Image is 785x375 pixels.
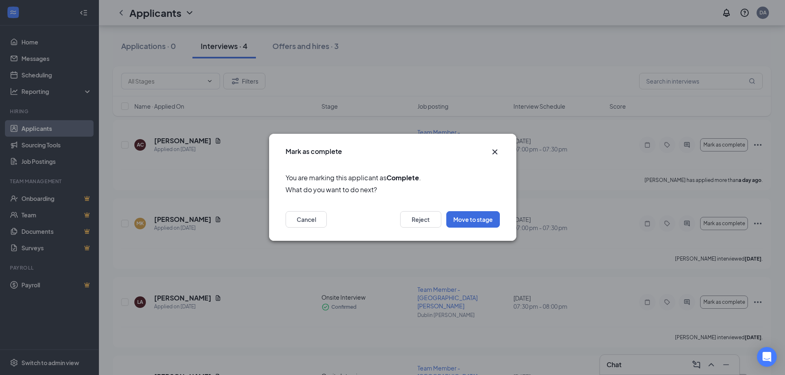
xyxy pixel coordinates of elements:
[387,173,419,182] b: Complete
[757,347,777,367] div: Open Intercom Messenger
[286,185,500,195] span: What do you want to do next?
[286,172,500,183] span: You are marking this applicant as .
[400,212,441,228] button: Reject
[286,147,342,156] h3: Mark as complete
[446,212,500,228] button: Move to stage
[286,212,327,228] button: Cancel
[490,147,500,157] button: Close
[490,147,500,157] svg: Cross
